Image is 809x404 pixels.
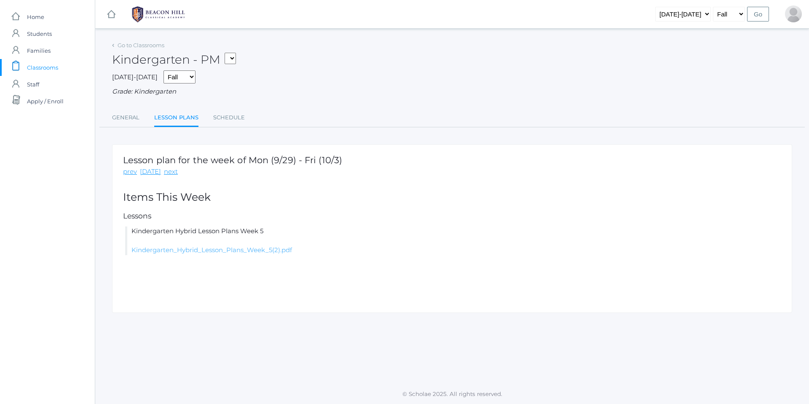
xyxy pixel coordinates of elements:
[112,87,792,97] div: Grade: Kindergarten
[112,53,236,66] h2: Kindergarten - PM
[127,4,190,25] img: 1_BHCALogos-05.png
[95,390,809,398] p: © Scholae 2025. All rights reserved.
[123,155,342,165] h1: Lesson plan for the week of Mon (9/29) - Fri (10/3)
[213,109,245,126] a: Schedule
[125,226,781,255] li: Kindergarten Hybrid Lesson Plans Week 5
[785,5,802,22] div: Peter Dishchekenian
[27,42,51,59] span: Families
[123,191,781,203] h2: Items This Week
[131,246,292,254] a: Kindergarten_Hybrid_Lesson_Plans_Week_5(2).pdf
[27,76,39,93] span: Staff
[112,73,158,81] span: [DATE]-[DATE]
[747,7,769,22] input: Go
[164,167,178,177] a: next
[27,25,52,42] span: Students
[154,109,198,127] a: Lesson Plans
[27,59,58,76] span: Classrooms
[123,167,137,177] a: prev
[118,42,164,48] a: Go to Classrooms
[140,167,161,177] a: [DATE]
[27,93,64,110] span: Apply / Enroll
[27,8,44,25] span: Home
[123,212,781,220] h5: Lessons
[112,109,139,126] a: General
